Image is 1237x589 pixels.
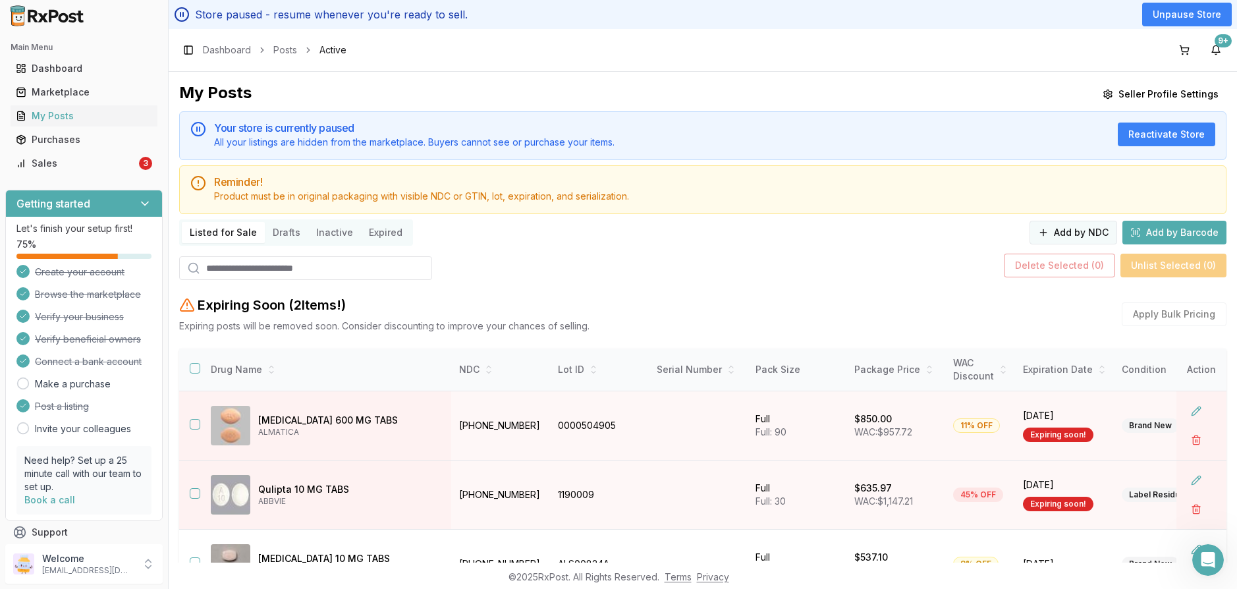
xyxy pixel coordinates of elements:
p: Welcome [42,552,134,565]
p: Expiring posts will be removed soon. Consider discounting to improve your chances of selling. [179,320,590,333]
p: [MEDICAL_DATA] 600 MG TABS [258,414,441,427]
span: Post a listing [35,400,89,413]
div: 3 [139,157,152,170]
span: [DATE] [1023,478,1106,491]
span: WAC: $1,147.21 [854,495,913,507]
h2: Main Menu [11,42,157,53]
a: Make a purchase [35,378,111,391]
a: Dashboard [11,57,157,80]
img: Abilify 10 MG TABS [211,544,250,584]
th: Action [1176,349,1226,391]
span: Create your account [35,266,124,279]
a: Marketplace [11,80,157,104]
button: Reactivate Store [1118,123,1215,146]
a: Book a call [24,494,75,505]
td: 0000504905 [550,391,649,461]
div: Marketplace [16,86,152,99]
button: Edit [1184,399,1208,423]
div: Purchases [16,133,152,146]
button: Delete [1184,428,1208,452]
span: Verify your business [35,310,124,323]
div: WAC Discount [953,356,1007,383]
a: Sales3 [11,152,157,175]
span: [DATE] [1023,409,1106,422]
div: My Posts [16,109,152,123]
div: Lot ID [558,363,641,376]
div: Expiration Date [1023,363,1106,376]
p: Let's finish your setup first! [16,222,151,235]
div: Serial Number [657,363,740,376]
button: Drafts [265,222,308,243]
td: Full [748,391,846,461]
div: Drug Name [211,363,441,376]
a: Terms [665,571,692,582]
img: Gralise 600 MG TABS [211,406,250,445]
button: Support [5,520,163,544]
button: Unpause Store [1142,3,1232,26]
a: My Posts [11,104,157,128]
div: Expiring soon! [1023,428,1093,442]
p: Qulipta 10 MG TABS [258,483,441,496]
span: Verify beneficial owners [35,333,141,346]
div: Package Price [854,363,937,376]
button: 9+ [1205,40,1226,61]
button: Marketplace [5,82,163,103]
p: ALMATICA [258,427,441,437]
button: Sales3 [5,153,163,174]
button: Dashboard [5,58,163,79]
h5: Your store is currently paused [214,123,1107,133]
div: Sales [16,157,136,170]
button: Edit [1184,538,1208,561]
span: Active [319,43,346,57]
img: RxPost Logo [5,5,90,26]
button: Listed for Sale [182,222,265,243]
button: Seller Profile Settings [1095,82,1226,106]
div: NDC [459,363,542,376]
div: Brand New [1122,557,1179,571]
div: 11% OFF [953,418,1000,433]
p: $850.00 [854,412,892,426]
div: Label Residue [1122,488,1192,502]
div: Brand New [1122,418,1179,433]
span: Full: 90 [756,426,786,437]
a: Dashboard [203,43,251,57]
span: Connect a bank account [35,355,142,368]
nav: breadcrumb [203,43,346,57]
img: User avatar [13,553,34,575]
button: Add by Barcode [1122,221,1226,244]
button: Edit [1184,468,1208,492]
th: Condition [1114,349,1213,391]
h3: Getting started [16,196,90,211]
span: Browse the marketplace [35,288,141,301]
p: [MEDICAL_DATA] 10 MG TABS [258,552,441,565]
button: Add by NDC [1030,221,1117,244]
div: My Posts [179,82,252,106]
span: WAC: $957.72 [854,426,912,437]
img: Qulipta 10 MG TABS [211,475,250,515]
p: ABBVIE [258,496,441,507]
button: Purchases [5,129,163,150]
span: 75 % [16,238,36,251]
p: $635.97 [854,482,892,495]
a: Posts [273,43,297,57]
div: Product must be in original packaging with visible NDC or GTIN, lot, expiration, and serialization. [214,190,1215,203]
p: $537.10 [854,551,888,564]
button: My Posts [5,105,163,126]
p: [EMAIL_ADDRESS][DOMAIN_NAME] [42,565,134,576]
td: 1190009 [550,461,649,530]
h2: Expiring Soon ( 2 Item s !) [198,296,346,314]
iframe: Intercom live chat [1192,544,1224,576]
div: 45% OFF [953,488,1003,502]
p: Store paused - resume whenever you're ready to sell. [195,7,468,22]
td: [PHONE_NUMBER] [451,461,550,530]
th: Pack Size [748,349,846,391]
span: [DATE] [1023,557,1106,571]
p: Need help? Set up a 25 minute call with our team to set up. [24,454,144,493]
div: 8% OFF [953,557,999,571]
div: Expiring soon! [1023,497,1093,511]
div: All your listings are hidden from the marketplace. Buyers cannot see or purchase your items. [214,136,1107,149]
a: Invite your colleagues [35,422,131,435]
button: Inactive [308,222,361,243]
